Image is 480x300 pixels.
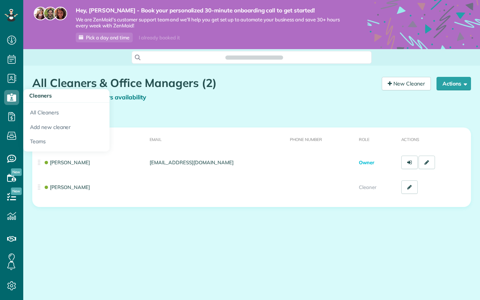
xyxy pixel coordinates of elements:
[32,77,376,89] h1: All Cleaners & Office Managers (2)
[23,120,109,135] a: Add new cleaner
[147,150,287,175] td: [EMAIL_ADDRESS][DOMAIN_NAME]
[147,127,287,150] th: Email
[29,92,52,99] span: Cleaners
[32,93,146,101] a: NEW! Manage your cleaners availability
[359,184,376,190] span: Cleaner
[11,168,22,176] span: New
[76,33,133,42] a: Pick a day and time
[398,127,471,150] th: Actions
[76,16,345,29] span: We are ZenMaid’s customer support team and we’ll help you get set up to automate your business an...
[382,77,431,90] a: New Cleaner
[233,54,275,61] span: Search ZenMaid…
[11,187,22,195] span: New
[43,7,57,20] img: jorge-587dff0eeaa6aab1f244e6dc62b8924c3b6ad411094392a53c71c6c4a576187d.jpg
[43,184,90,190] a: [PERSON_NAME]
[54,7,67,20] img: michelle-19f622bdf1676172e81f8f8fba1fb50e276960ebfe0243fe18214015130c80e4.jpg
[43,159,90,165] a: [PERSON_NAME]
[86,34,129,40] span: Pick a day and time
[359,159,374,165] span: Owner
[287,127,355,150] th: Phone number
[76,7,345,14] strong: Hey, [PERSON_NAME] - Book your personalized 30-minute onboarding call to get started!
[436,77,471,90] button: Actions
[356,127,398,150] th: Role
[134,33,184,42] div: I already booked it
[23,103,109,120] a: All Cleaners
[23,134,109,151] a: Teams
[34,7,47,20] img: maria-72a9807cf96188c08ef61303f053569d2e2a8a1cde33d635c8a3ac13582a053d.jpg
